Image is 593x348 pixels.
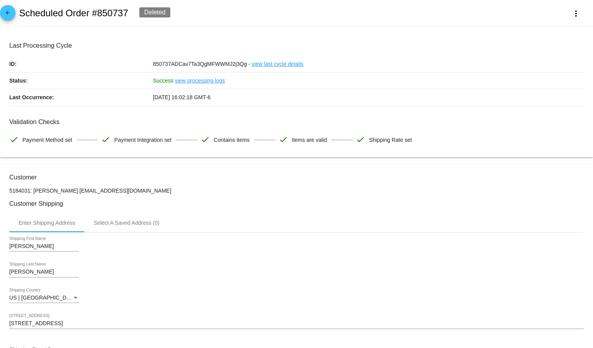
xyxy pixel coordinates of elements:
[9,72,153,89] p: Status:
[9,174,584,181] h3: Customer
[139,7,170,17] div: Deleted
[9,118,584,126] h3: Validation Checks
[279,135,288,144] mat-icon: check
[252,56,303,72] a: view last cycle details
[94,220,159,226] div: Select A Saved Address (0)
[153,61,250,67] span: 850737ADCav7Ta3QgMFWWMJ2j3Qg -
[9,295,78,301] span: US | [GEOGRAPHIC_DATA]
[22,132,72,148] span: Payment Method set
[9,269,79,275] input: Shipping Last Name
[175,72,225,89] a: view processing logs
[9,56,153,72] p: ID:
[3,10,12,19] mat-icon: arrow_back
[19,220,75,226] div: Enter Shipping Address
[153,78,173,84] span: Success
[571,9,581,18] mat-icon: more_vert
[292,132,327,148] span: Items are valid
[201,135,210,144] mat-icon: check
[214,132,250,148] span: Contains items
[9,320,584,327] input: Shipping Street 1
[9,135,19,144] mat-icon: check
[101,135,110,144] mat-icon: check
[9,243,79,250] input: Shipping First Name
[9,89,153,105] p: Last Occurrence:
[9,42,584,49] h3: Last Processing Cycle
[9,295,79,301] mat-select: Shipping Country
[356,135,365,144] mat-icon: check
[19,8,128,19] h2: Scheduled Order #850737
[369,132,412,148] span: Shipping Rate set
[9,200,584,207] h3: Customer Shipping
[114,132,171,148] span: Payment Integration set
[9,188,584,194] p: 5184031: [PERSON_NAME] [EMAIL_ADDRESS][DOMAIN_NAME]
[153,94,211,100] span: [DATE] 16:02:18 GMT-6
